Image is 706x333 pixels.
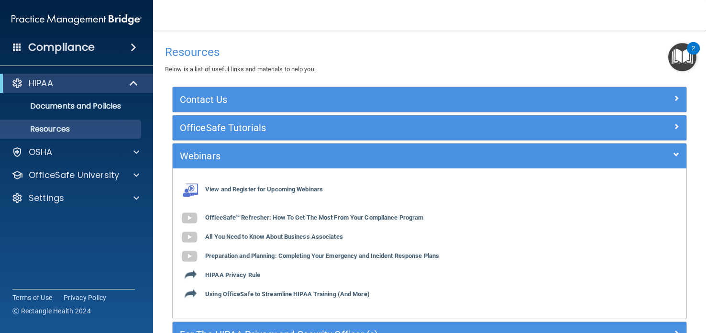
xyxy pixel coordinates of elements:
b: OfficeSafe™ Refresher: How To Get The Most From Your Compliance Program [205,214,423,222]
img: gray_youtube_icon.38fcd6cc.png [180,247,199,266]
a: HIPAA [11,78,139,89]
img: webinarIcon.c7ebbf15.png [180,183,199,197]
a: HIPAA Privacy Rule [180,272,260,279]
b: HIPAA Privacy Rule [205,272,260,279]
b: Preparation and Planning: Completing Your Emergency and Incident Response Plans [205,253,439,260]
a: Webinars [180,148,679,164]
a: Terms of Use [12,293,52,302]
a: OfficeSafe Tutorials [180,120,679,135]
span: Below is a list of useful links and materials to help you. [165,66,316,73]
b: Using OfficeSafe to Streamline HIPAA Training (And More) [205,291,370,298]
a: Contact Us [180,92,679,107]
img: gray_youtube_icon.38fcd6cc.png [180,228,199,247]
img: PMB logo [11,10,142,29]
img: gray_youtube_icon.38fcd6cc.png [180,209,199,228]
p: HIPAA [29,78,53,89]
h5: Webinars [180,151,551,161]
a: Privacy Policy [64,293,107,302]
img: icon-export.b9366987.png [185,268,197,280]
a: OSHA [11,146,139,158]
a: Using OfficeSafe to Streamline HIPAA Training (And More) [180,291,370,298]
img: icon-export.b9366987.png [185,288,197,300]
span: Ⓒ Rectangle Health 2024 [12,306,91,316]
button: Open Resource Center, 2 new notifications [668,43,696,71]
b: All You Need to Know About Business Associates [205,233,343,241]
a: OfficeSafe University [11,169,139,181]
iframe: Drift Widget Chat Controller [658,267,695,303]
p: Settings [29,192,64,204]
p: OSHA [29,146,53,158]
h4: Resources [165,46,694,58]
b: View and Register for Upcoming Webinars [205,186,323,193]
p: Documents and Policies [6,101,137,111]
div: 2 [692,48,695,61]
h5: Contact Us [180,94,551,105]
p: OfficeSafe University [29,169,119,181]
h4: Compliance [28,41,95,54]
p: Resources [6,124,137,134]
h5: OfficeSafe Tutorials [180,122,551,133]
a: Settings [11,192,139,204]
